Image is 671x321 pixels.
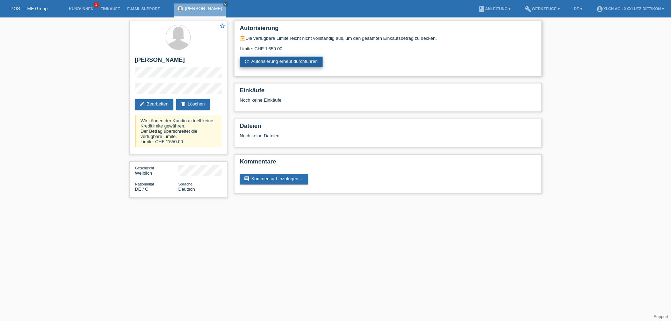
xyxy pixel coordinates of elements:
i: build [525,6,532,13]
div: Noch keine Dateien [240,133,453,138]
a: star_border [219,23,225,30]
h2: Autorisierung [240,25,536,35]
a: DE ▾ [570,7,586,11]
i: book [478,6,485,13]
h2: Kommentare [240,158,536,169]
i: delete [180,101,186,107]
i: close [224,2,227,6]
div: Wir können der Kundin aktuell keine Kreditlimite gewähren. Der Betrag überschreitet die verfügbar... [135,115,222,147]
i: star_border [219,23,225,29]
a: account_circleXLCH AG - XXXLutz Dietikon ▾ [593,7,668,11]
span: Deutschland / C / 01.09.2008 [135,187,148,192]
i: account_balance [240,35,245,41]
i: refresh [244,59,250,64]
a: E-Mail Support [124,7,164,11]
span: Geschlecht [135,166,154,170]
a: POS — MF Group [10,6,48,11]
h2: Dateien [240,123,536,133]
i: account_circle [596,6,603,13]
div: Limite: CHF 1'650.00 [240,41,536,51]
a: close [223,2,228,7]
a: Kund*innen [65,7,97,11]
span: Sprache [178,182,193,186]
i: comment [244,176,250,182]
span: Deutsch [178,187,195,192]
span: Nationalität [135,182,154,186]
a: Support [654,314,668,319]
a: buildWerkzeuge ▾ [521,7,563,11]
a: commentKommentar hinzufügen ... [240,174,308,184]
span: 1 [93,2,99,8]
div: Weiblich [135,165,178,176]
h2: [PERSON_NAME] [135,57,222,67]
h2: Einkäufe [240,87,536,97]
a: Einkäufe [97,7,123,11]
div: Noch keine Einkäufe [240,97,536,108]
a: editBearbeiten [135,99,173,110]
a: deleteLöschen [176,99,210,110]
a: bookAnleitung ▾ [475,7,514,11]
div: Die verfügbare Limite reicht nicht vollständig aus, um den gesamten Einkaufsbetrag zu decken. [240,35,536,41]
a: refreshAutorisierung erneut durchführen [240,57,323,67]
a: [PERSON_NAME] [185,6,222,11]
i: edit [139,101,145,107]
